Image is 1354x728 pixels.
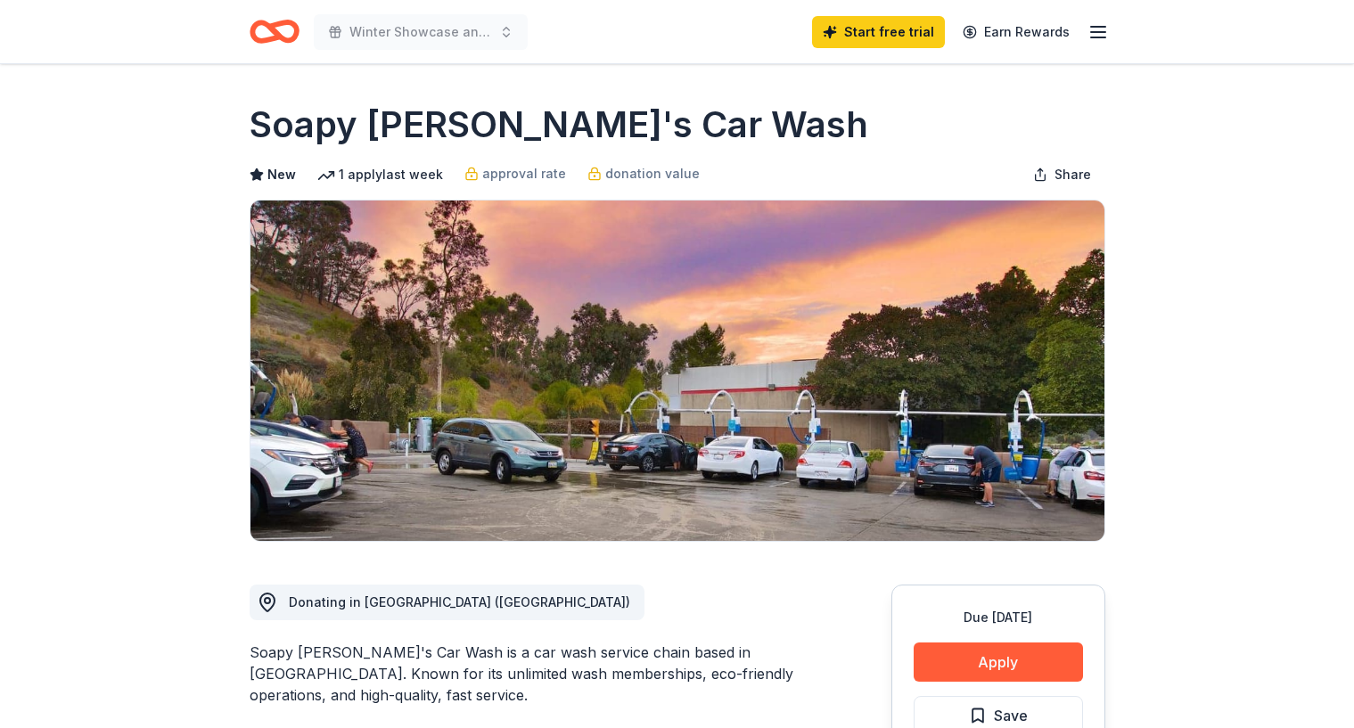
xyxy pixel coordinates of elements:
span: Save [994,704,1028,727]
a: approval rate [464,163,566,184]
a: Start free trial [812,16,945,48]
span: Share [1054,164,1091,185]
img: Image for Soapy Joe's Car Wash [250,200,1104,541]
a: Home [250,11,300,53]
button: Share [1019,157,1105,192]
span: Winter Showcase and Silent Auction [349,21,492,43]
div: 1 apply last week [317,164,443,185]
span: donation value [605,163,700,184]
span: Donating in [GEOGRAPHIC_DATA] ([GEOGRAPHIC_DATA]) [289,594,630,609]
span: approval rate [482,163,566,184]
h1: Soapy [PERSON_NAME]'s Car Wash [250,100,868,150]
button: Winter Showcase and Silent Auction [314,14,528,50]
a: Earn Rewards [952,16,1080,48]
span: New [267,164,296,185]
a: donation value [587,163,700,184]
div: Soapy [PERSON_NAME]'s Car Wash is a car wash service chain based in [GEOGRAPHIC_DATA]. Known for ... [250,642,806,706]
div: Due [DATE] [914,607,1083,628]
button: Apply [914,642,1083,682]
